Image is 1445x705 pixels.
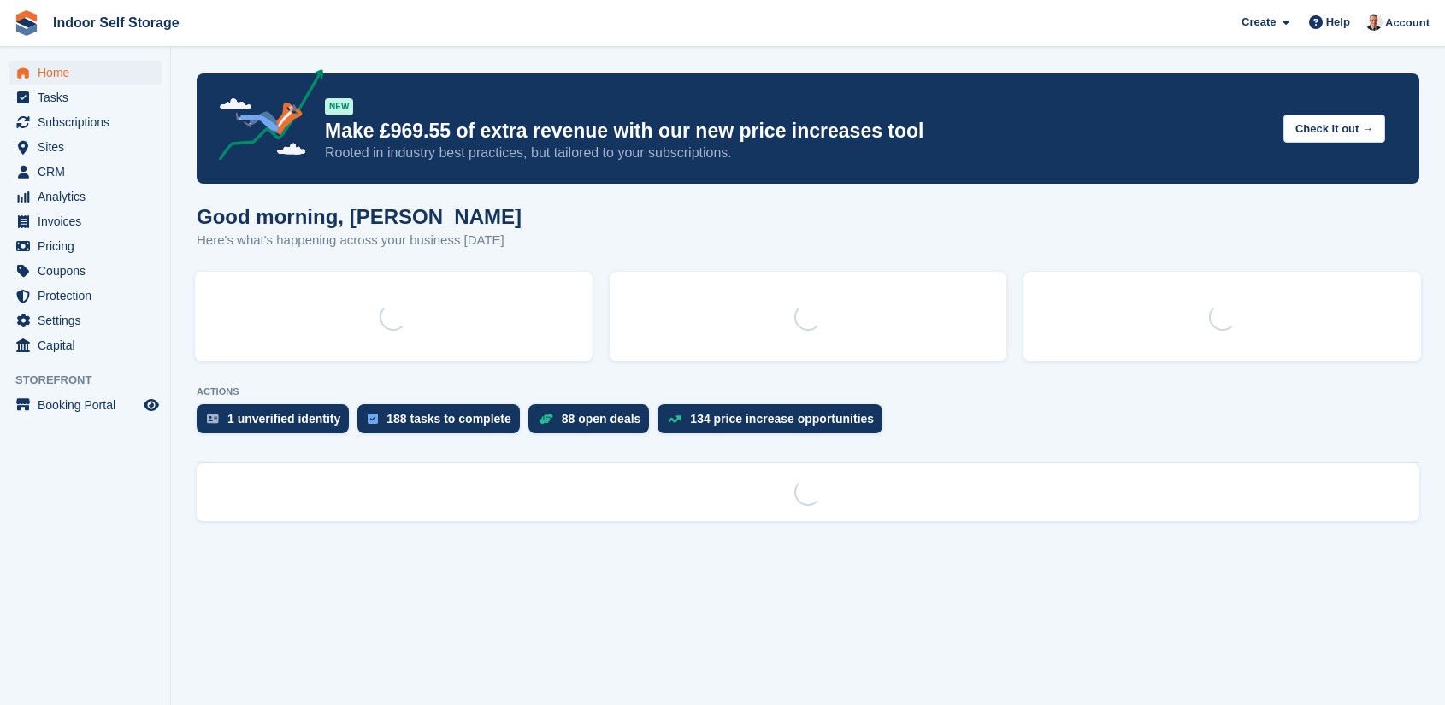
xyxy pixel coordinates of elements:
a: menu [9,393,162,417]
span: CRM [38,160,140,184]
a: menu [9,234,162,258]
a: menu [9,209,162,233]
div: 188 tasks to complete [386,412,511,426]
p: ACTIONS [197,386,1419,397]
img: deal-1b604bf984904fb50ccaf53a9ad4b4a5d6e5aea283cecdc64d6e3604feb123c2.svg [539,413,553,425]
a: menu [9,333,162,357]
span: Coupons [38,259,140,283]
span: Account [1385,15,1430,32]
a: menu [9,185,162,209]
a: 1 unverified identity [197,404,357,442]
img: Tim Bishop [1365,14,1383,31]
p: Make £969.55 of extra revenue with our new price increases tool [325,119,1270,144]
span: Protection [38,284,140,308]
span: Pricing [38,234,140,258]
span: Invoices [38,209,140,233]
a: menu [9,110,162,134]
span: Capital [38,333,140,357]
div: NEW [325,98,353,115]
a: Preview store [141,395,162,415]
div: 134 price increase opportunities [690,412,874,426]
a: menu [9,284,162,308]
img: price-adjustments-announcement-icon-8257ccfd72463d97f412b2fc003d46551f7dbcb40ab6d574587a9cd5c0d94... [204,69,324,167]
img: task-75834270c22a3079a89374b754ae025e5fb1db73e45f91037f5363f120a921f8.svg [368,414,378,424]
span: Booking Portal [38,393,140,417]
p: Here's what's happening across your business [DATE] [197,231,522,250]
p: Rooted in industry best practices, but tailored to your subscriptions. [325,144,1270,162]
h1: Good morning, [PERSON_NAME] [197,205,522,228]
a: menu [9,135,162,159]
span: Home [38,61,140,85]
img: verify_identity-adf6edd0f0f0b5bbfe63781bf79b02c33cf7c696d77639b501bdc392416b5a36.svg [207,414,219,424]
a: menu [9,259,162,283]
a: menu [9,61,162,85]
span: Tasks [38,85,140,109]
span: Analytics [38,185,140,209]
img: stora-icon-8386f47178a22dfd0bd8f6a31ec36ba5ce8667c1dd55bd0f319d3a0aa187defe.svg [14,10,39,36]
span: Create [1242,14,1276,31]
span: Subscriptions [38,110,140,134]
span: Help [1326,14,1350,31]
div: 88 open deals [562,412,641,426]
a: 188 tasks to complete [357,404,528,442]
a: 88 open deals [528,404,658,442]
a: menu [9,308,162,332]
a: Indoor Self Storage [46,9,186,37]
span: Storefront [15,372,170,389]
div: 1 unverified identity [227,412,340,426]
span: Settings [38,308,140,332]
a: menu [9,85,162,109]
span: Sites [38,135,140,159]
button: Check it out → [1283,115,1385,143]
a: 134 price increase opportunities [658,404,891,442]
a: menu [9,160,162,184]
img: price_increase_opportunities-93ffe204e8149a01c8c9dc8f82e8f89637d9d84a8eef4429ea346261dce0b2c0.svg [668,415,681,423]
